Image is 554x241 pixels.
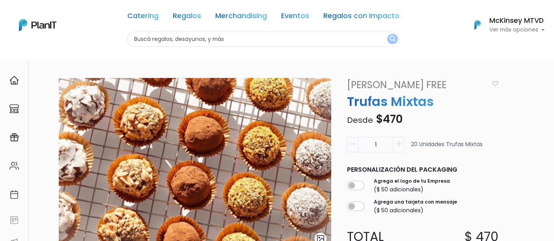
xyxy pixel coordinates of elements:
img: calendar-87d922413cdce8b2cf7b7f5f62616a5cf9e4887200fb71536465627b3292af00.svg [9,190,19,199]
label: Agrega una tarjeta con mensaje [374,198,457,206]
img: people-662611757002400ad9ed0e3c099ab2801c6687ba6c219adb57efc949bc21e19d.svg [9,161,19,171]
img: home-e721727adea9d79c4d83392d1f703f7f8bce08238fde08b1acbfd93340b81755.svg [9,76,19,85]
span: Desde [347,115,373,126]
img: PlanIt Logo [469,16,486,33]
h6: McKinsey MTVD [489,17,545,24]
span: $470 [376,111,403,127]
p: ($ 50 adicionales) [374,206,457,215]
p: Trufas Mixtas [342,92,504,111]
a: Catering [127,13,159,22]
p: ($ 50 adicionales) [374,185,450,194]
a: Regalos con Impacto [323,13,399,22]
img: feedback-78b5a0c8f98aac82b08bfc38622c3050aee476f2c9584af64705fc4e61158814.svg [9,215,19,225]
a: Merchandising [215,13,267,22]
label: Agrega el logo de tu Empresa [374,178,450,185]
p: 20 unidades trufas mixtas [411,140,483,156]
input: Buscá regalos, desayunos, y más [127,32,399,47]
img: marketplace-4ceaa7011d94191e9ded77b95e3339b90024bf715f7c57f8cf31f2d8c509eaba.svg [9,104,19,113]
a: [PERSON_NAME] Free [342,78,490,92]
p: Ver más opciones [489,27,545,33]
a: Regalos [173,13,201,22]
img: PlanIt Logo [19,19,56,31]
img: search_button-432b6d5273f82d61273b3651a40e1bd1b912527efae98b1b7a1b2c0702e16a8d.svg [390,35,395,43]
a: Eventos [281,13,309,22]
p: Personalización del packaging [347,165,499,174]
img: campaigns-02234683943229c281be62815700db0a1741e53638e28bf9629b52c665b00959.svg [9,133,19,142]
img: heart_icon [492,81,498,87]
button: PlanIt Logo McKinsey MTVD Ver más opciones [464,15,545,35]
